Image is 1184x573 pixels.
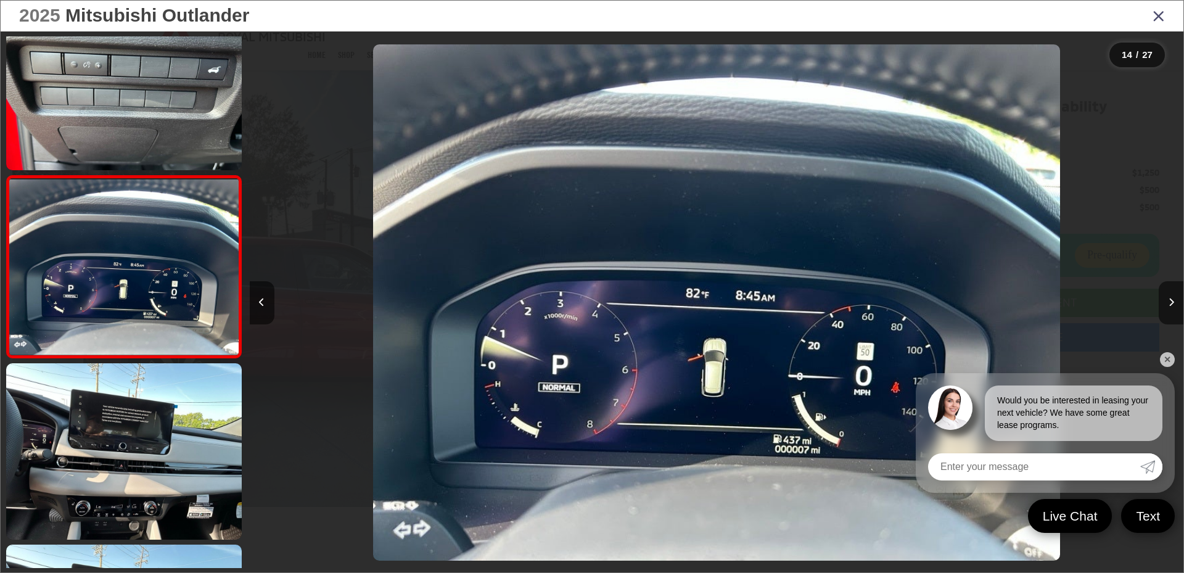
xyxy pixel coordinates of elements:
span: Mitsubishi Outlander [65,5,249,25]
img: 2025 Mitsubishi Outlander SE [7,179,240,354]
span: 14 [1122,49,1132,60]
div: Would you be interested in leasing your next vehicle? We have some great lease programs. [985,385,1162,441]
img: 2025 Mitsubishi Outlander SE [373,44,1061,560]
div: 2025 Mitsubishi Outlander SE 13 [250,44,1183,560]
img: Agent profile photo [928,385,972,430]
a: Submit [1140,453,1162,480]
button: Previous image [250,281,274,324]
a: Text [1121,499,1175,533]
span: Live Chat [1037,508,1104,524]
input: Enter your message [928,453,1140,480]
a: Live Chat [1028,499,1112,533]
span: / [1135,51,1140,59]
span: 27 [1142,49,1153,60]
button: Next image [1159,281,1183,324]
i: Close gallery [1153,7,1165,23]
span: Text [1130,508,1166,524]
span: 2025 [19,5,60,25]
img: 2025 Mitsubishi Outlander SE [4,361,244,542]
